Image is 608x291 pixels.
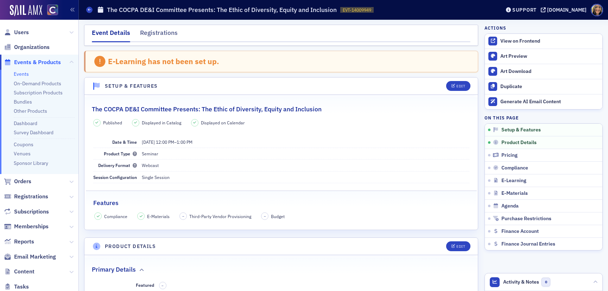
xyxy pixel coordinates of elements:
[484,114,603,121] h4: On this page
[501,241,555,247] span: Finance Journal Entries
[142,151,158,156] span: Seminar
[103,119,122,126] span: Published
[92,105,322,114] h2: The COCPA DE&I Committee Presents: The Ethic of Diversity, Equity and Inclusion
[92,28,130,42] div: Event Details
[182,214,184,219] span: –
[201,119,245,126] span: Displayed on Calendar
[142,139,192,145] span: –
[14,268,34,275] span: Content
[446,81,470,91] button: Edit
[107,6,337,14] h1: The COCPA DE&I Committee Presents: The Ethic of Diversity, Equity and Inclusion
[503,278,539,286] span: Activity & Notes
[14,193,48,200] span: Registrations
[14,208,49,216] span: Subscriptions
[501,190,528,197] span: E-Materials
[147,213,170,219] span: E-Materials
[4,58,61,66] a: Events & Products
[140,28,178,41] div: Registrations
[136,282,154,288] span: Featured
[4,178,31,185] a: Orders
[343,7,371,13] span: EVT-14009949
[501,228,539,235] span: Finance Account
[104,151,137,156] span: Product Type
[14,160,48,166] a: Sponsor Library
[4,268,34,275] a: Content
[14,99,32,105] a: Bundles
[14,89,63,96] a: Subscription Products
[14,120,37,126] a: Dashboard
[93,174,137,180] span: Session Configuration
[108,57,219,66] div: E-Learning has not been set up.
[14,29,29,36] span: Users
[264,214,266,219] span: –
[500,38,599,44] div: View on Frontend
[4,283,29,291] a: Tasks
[14,238,34,246] span: Reports
[142,162,159,168] span: Webcast
[93,198,119,208] h2: Features
[10,5,42,16] img: SailAMX
[189,213,251,219] span: Third-Party Vendor Provisioning
[485,34,602,49] a: View on Frontend
[4,29,29,36] a: Users
[104,213,127,219] span: Compliance
[485,49,602,64] a: Art Preview
[177,139,192,145] time: 1:00 PM
[547,7,587,13] div: [DOMAIN_NAME]
[142,139,155,145] span: [DATE]
[156,139,174,145] time: 12:00 PM
[142,174,170,180] span: Single Session
[501,203,519,209] span: Agenda
[161,283,164,288] span: –
[14,71,29,77] a: Events
[42,5,58,17] a: View Homepage
[501,216,551,222] span: Purchase Restrictions
[591,4,603,16] span: Profile
[14,253,56,261] span: Email Marketing
[485,94,602,109] button: Generate AI Email Content
[501,140,537,146] span: Product Details
[541,278,550,286] span: 0
[4,208,49,216] a: Subscriptions
[484,25,506,31] h4: Actions
[500,53,599,60] div: Art Preview
[501,178,526,184] span: E-Learning
[14,178,31,185] span: Orders
[4,253,56,261] a: Email Marketing
[4,223,49,230] a: Memberships
[456,244,465,248] div: Edit
[501,127,541,133] span: Setup & Features
[14,223,49,230] span: Memberships
[485,64,602,79] a: Art Download
[14,141,33,148] a: Coupons
[456,84,465,88] div: Edit
[4,43,50,51] a: Organizations
[501,165,528,171] span: Compliance
[14,58,61,66] span: Events & Products
[500,68,599,75] div: Art Download
[512,7,537,13] div: Support
[98,162,137,168] span: Delivery Format
[105,243,156,250] h4: Product Details
[271,213,285,219] span: Budget
[47,5,58,16] img: SailAMX
[541,7,589,12] button: [DOMAIN_NAME]
[501,152,518,159] span: Pricing
[14,108,47,114] a: Other Products
[14,43,50,51] span: Organizations
[14,80,61,87] a: On-Demand Products
[14,129,53,136] a: Survey Dashboard
[485,79,602,94] button: Duplicate
[14,283,29,291] span: Tasks
[4,193,48,200] a: Registrations
[112,139,137,145] span: Date & Time
[14,150,31,157] a: Venues
[500,83,599,90] div: Duplicate
[92,265,136,274] h2: Primary Details
[446,241,470,251] button: Edit
[142,119,181,126] span: Displayed in Catalog
[105,82,158,90] h4: Setup & Features
[4,238,34,246] a: Reports
[500,99,599,105] div: Generate AI Email Content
